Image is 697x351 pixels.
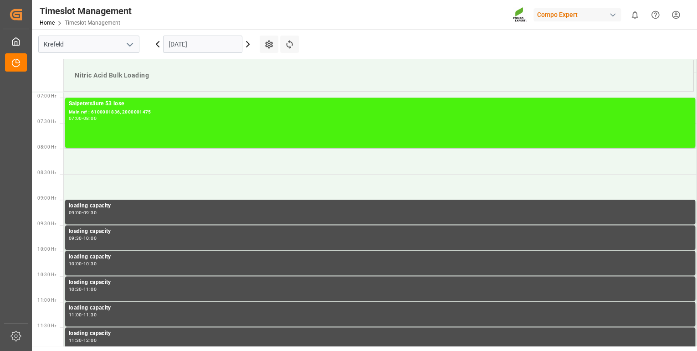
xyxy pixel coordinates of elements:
div: 09:30 [69,236,82,240]
div: loading capacity [69,227,692,236]
span: 07:30 Hr [37,119,56,124]
div: Nitric Acid Bulk Loading [71,67,686,84]
div: - [82,313,83,317]
span: 08:30 Hr [37,170,56,175]
span: 11:00 Hr [37,298,56,303]
a: Home [40,20,55,26]
div: 10:00 [83,236,97,240]
div: 11:30 [69,338,82,342]
div: 11:00 [83,287,97,291]
div: 11:30 [83,313,97,317]
div: 10:30 [83,262,97,266]
span: 10:30 Hr [37,272,56,277]
div: 10:00 [69,262,82,266]
div: 09:30 [83,211,97,215]
div: - [82,287,83,291]
div: - [82,236,83,240]
div: loading capacity [69,304,692,313]
span: 10:00 Hr [37,247,56,252]
button: Help Center [645,5,666,25]
button: Compo Expert [533,6,625,23]
span: 07:00 Hr [37,93,56,98]
div: loading capacity [69,329,692,338]
img: Screenshot%202023-09-29%20at%2010.02.21.png_1712312052.png [512,7,527,23]
div: 09:00 [69,211,82,215]
div: Timeslot Management [40,4,132,18]
div: Main ref : 6100001836, 2000001475 [69,108,692,116]
span: 09:00 Hr [37,196,56,201]
div: 12:00 [83,338,97,342]
button: show 0 new notifications [625,5,645,25]
div: - [82,116,83,120]
div: 07:00 [69,116,82,120]
div: loading capacity [69,201,692,211]
div: 11:00 [69,313,82,317]
div: - [82,338,83,342]
div: 10:30 [69,287,82,291]
div: Compo Expert [533,8,621,21]
div: 08:00 [83,116,97,120]
button: open menu [123,37,136,52]
div: - [82,211,83,215]
span: 08:00 Hr [37,145,56,150]
input: DD.MM.YYYY [163,36,242,53]
div: Salpetersäure 53 lose [69,99,692,108]
div: - [82,262,83,266]
div: loading capacity [69,278,692,287]
span: 09:30 Hr [37,221,56,226]
div: loading capacity [69,253,692,262]
input: Type to search/select [38,36,139,53]
span: 11:30 Hr [37,323,56,328]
